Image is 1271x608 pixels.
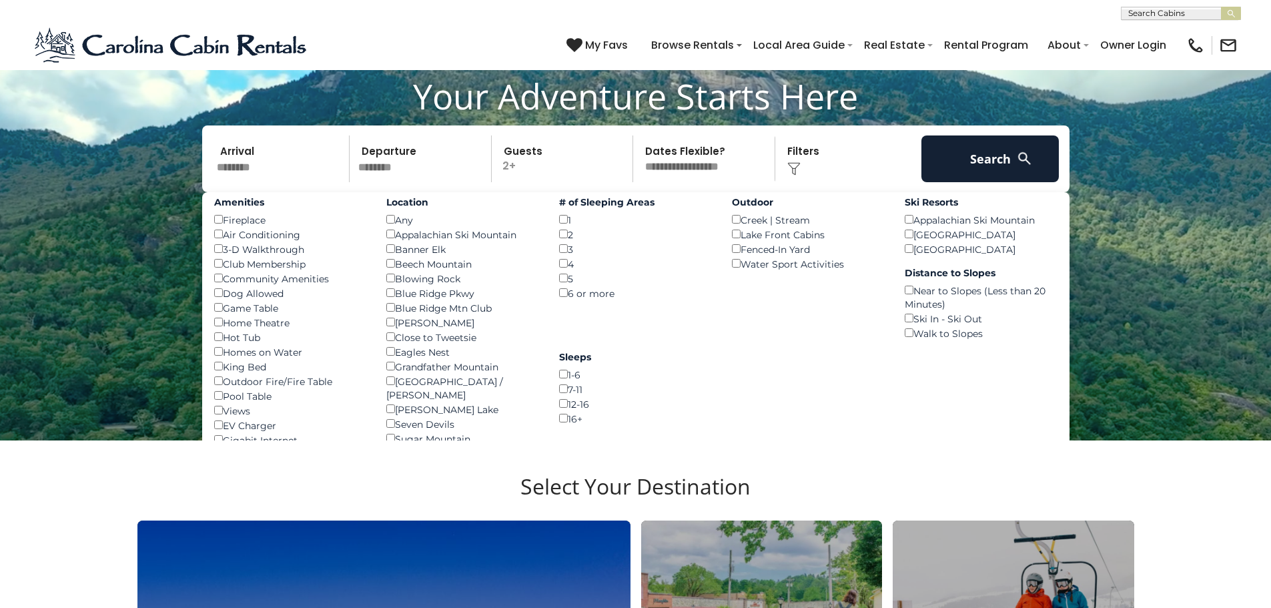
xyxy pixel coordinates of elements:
[496,135,633,182] p: 2+
[787,162,801,176] img: filter--v1.png
[559,411,712,426] div: 16+
[214,315,367,330] div: Home Theatre
[386,359,539,374] div: Grandfather Mountain
[386,315,539,330] div: [PERSON_NAME]
[1094,33,1173,57] a: Owner Login
[386,431,539,446] div: Sugar Mountain
[214,388,367,403] div: Pool Table
[559,286,712,300] div: 6 or more
[386,271,539,286] div: Blowing Rock
[585,37,628,53] span: My Favs
[732,212,885,227] div: Creek | Stream
[1186,36,1205,55] img: phone-regular-black.png
[732,256,885,271] div: Water Sport Activities
[905,283,1057,311] div: Near to Slopes (Less than 20 Minutes)
[559,350,712,364] label: Sleeps
[386,242,539,256] div: Banner Elk
[732,227,885,242] div: Lake Front Cabins
[857,33,931,57] a: Real Estate
[386,212,539,227] div: Any
[386,256,539,271] div: Beech Mountain
[214,418,367,432] div: EV Charger
[214,432,367,447] div: Gigabit Internet
[386,402,539,416] div: [PERSON_NAME] Lake
[559,271,712,286] div: 5
[747,33,851,57] a: Local Area Guide
[905,266,1057,280] label: Distance to Slopes
[937,33,1035,57] a: Rental Program
[559,382,712,396] div: 7-11
[905,242,1057,256] div: [GEOGRAPHIC_DATA]
[559,367,712,382] div: 1-6
[921,135,1060,182] button: Search
[386,300,539,315] div: Blue Ridge Mtn Club
[214,403,367,418] div: Views
[214,256,367,271] div: Club Membership
[214,359,367,374] div: King Bed
[559,396,712,411] div: 12-16
[214,344,367,359] div: Homes on Water
[905,311,1057,326] div: Ski In - Ski Out
[214,374,367,388] div: Outdoor Fire/Fire Table
[386,344,539,359] div: Eagles Nest
[386,286,539,300] div: Blue Ridge Pkwy
[10,75,1261,117] h1: Your Adventure Starts Here
[732,242,885,256] div: Fenced-In Yard
[214,300,367,315] div: Game Table
[905,227,1057,242] div: [GEOGRAPHIC_DATA]
[33,25,310,65] img: Blue-2.png
[386,374,539,402] div: [GEOGRAPHIC_DATA] / [PERSON_NAME]
[559,212,712,227] div: 1
[214,227,367,242] div: Air Conditioning
[386,196,539,209] label: Location
[559,227,712,242] div: 2
[214,271,367,286] div: Community Amenities
[645,33,741,57] a: Browse Rentals
[905,196,1057,209] label: Ski Resorts
[135,474,1136,521] h3: Select Your Destination
[566,37,631,54] a: My Favs
[905,326,1057,340] div: Walk to Slopes
[214,242,367,256] div: 3-D Walkthrough
[1219,36,1238,55] img: mail-regular-black.png
[214,286,367,300] div: Dog Allowed
[905,212,1057,227] div: Appalachian Ski Mountain
[1016,150,1033,167] img: search-regular-white.png
[559,242,712,256] div: 3
[214,330,367,344] div: Hot Tub
[1041,33,1088,57] a: About
[386,227,539,242] div: Appalachian Ski Mountain
[732,196,885,209] label: Outdoor
[386,330,539,344] div: Close to Tweetsie
[559,256,712,271] div: 4
[214,212,367,227] div: Fireplace
[386,416,539,431] div: Seven Devils
[214,196,367,209] label: Amenities
[559,196,712,209] label: # of Sleeping Areas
